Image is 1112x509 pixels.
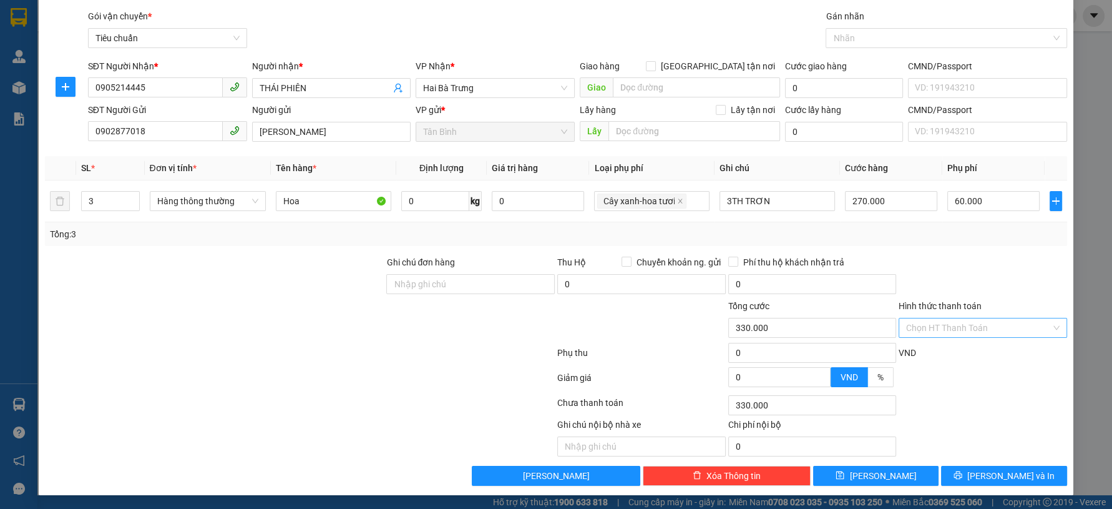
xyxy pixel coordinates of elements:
[557,257,586,267] span: Thu Hộ
[785,122,903,142] input: Cước lấy hàng
[1050,196,1061,206] span: plus
[597,194,686,209] span: Cây xanh-hoa tươi
[88,11,152,21] span: Gói vận chuyển
[276,191,391,211] input: VD: Bàn, Ghế
[632,255,726,269] span: Chuyển khoản ng. gửi
[841,372,858,382] span: VND
[836,471,844,481] span: save
[556,396,727,418] div: Chưa thanh toán
[656,59,780,73] span: [GEOGRAPHIC_DATA] tận nơi
[738,255,849,269] span: Phí thu hộ khách nhận trả
[580,121,608,141] span: Lấy
[557,418,726,437] div: Ghi chú nội bộ nhà xe
[785,105,841,115] label: Cước lấy hàng
[849,469,916,483] span: [PERSON_NAME]
[608,121,780,141] input: Dọc đường
[469,191,482,211] span: kg
[908,59,1067,73] div: CMND/Passport
[785,78,903,98] input: Cước giao hàng
[967,469,1055,483] span: [PERSON_NAME] và In
[908,103,1067,117] div: CMND/Passport
[81,163,91,173] span: SL
[643,466,811,486] button: deleteXóa Thông tin
[230,82,240,92] span: phone
[423,122,567,141] span: Tân Bình
[580,61,620,71] span: Giao hàng
[150,163,197,173] span: Đơn vị tính
[877,372,884,382] span: %
[419,163,464,173] span: Định lượng
[603,194,675,208] span: Cây xanh-hoa tươi
[416,61,451,71] span: VP Nhận
[386,274,555,294] input: Ghi chú đơn hàng
[416,103,575,117] div: VP gửi
[386,257,455,267] label: Ghi chú đơn hàng
[715,156,840,180] th: Ghi chú
[252,103,411,117] div: Người gửi
[613,77,780,97] input: Dọc đường
[693,471,701,481] span: delete
[557,437,726,457] input: Nhập ghi chú
[728,418,897,437] div: Chi phí nội bộ
[1050,191,1062,211] button: plus
[556,346,727,368] div: Phụ thu
[813,466,939,486] button: save[PERSON_NAME]
[556,371,727,393] div: Giảm giá
[50,227,429,241] div: Tổng: 3
[706,469,761,483] span: Xóa Thông tin
[899,301,982,311] label: Hình thức thanh toán
[95,29,240,47] span: Tiêu chuẩn
[580,105,616,115] span: Lấy hàng
[785,61,847,71] label: Cước giao hàng
[56,82,75,92] span: plus
[56,77,76,97] button: plus
[523,469,590,483] span: [PERSON_NAME]
[276,163,316,173] span: Tên hàng
[423,79,567,97] span: Hai Bà Trưng
[719,191,835,211] input: Ghi Chú
[941,466,1066,486] button: printer[PERSON_NAME] và In
[492,191,584,211] input: 0
[580,77,613,97] span: Giao
[726,103,780,117] span: Lấy tận nơi
[953,471,962,481] span: printer
[252,59,411,73] div: Người nhận
[845,163,888,173] span: Cước hàng
[728,301,769,311] span: Tổng cước
[472,466,640,486] button: [PERSON_NAME]
[947,163,977,173] span: Phụ phí
[230,126,240,136] span: phone
[157,192,258,210] span: Hàng thông thường
[88,103,247,117] div: SĐT Người Gửi
[88,59,247,73] div: SĐT Người Nhận
[677,198,683,205] span: close
[899,348,916,358] span: VND
[826,11,864,21] label: Gán nhãn
[589,156,715,180] th: Loại phụ phí
[492,163,538,173] span: Giá trị hàng
[393,83,403,93] span: user-add
[50,191,70,211] button: delete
